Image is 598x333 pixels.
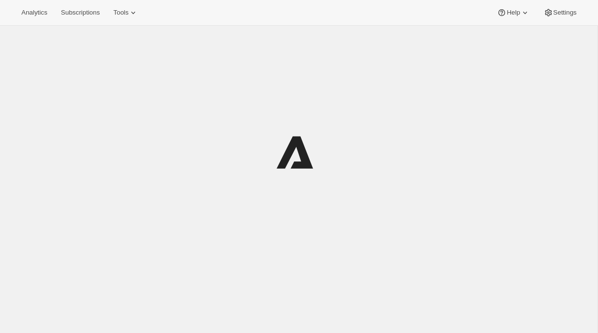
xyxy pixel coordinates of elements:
button: Settings [538,6,582,19]
span: Tools [113,9,128,17]
span: Settings [553,9,577,17]
span: Help [507,9,520,17]
button: Analytics [16,6,53,19]
button: Help [491,6,535,19]
span: Analytics [21,9,47,17]
button: Subscriptions [55,6,106,19]
button: Tools [107,6,144,19]
span: Subscriptions [61,9,100,17]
